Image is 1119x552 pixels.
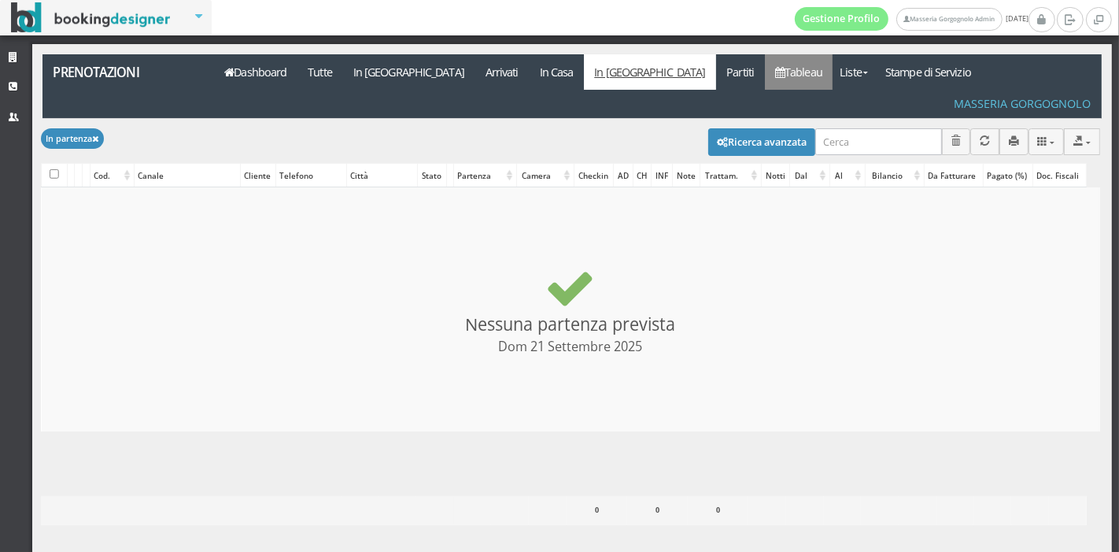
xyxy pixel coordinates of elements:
h4: Masseria Gorgognolo [954,97,1091,110]
div: Canale [135,165,240,187]
div: Città [347,165,417,187]
button: Export [1064,128,1100,154]
b: 0 [716,505,720,515]
input: Cerca [815,128,942,154]
div: AD [614,165,633,187]
button: Ricerca avanzata [708,128,815,155]
a: Tableau [765,54,833,90]
div: Da Fatturare [925,165,982,187]
div: INF [652,165,672,187]
div: Bilancio [866,165,924,187]
a: Prenotazioni [42,54,205,90]
a: Stampe di Servizio [875,54,982,90]
div: Camera [517,165,574,187]
a: In [GEOGRAPHIC_DATA] [342,54,475,90]
small: Dom 21 Settembre 2025 [498,338,642,355]
div: CH [633,165,651,187]
img: BookingDesigner.com [11,2,171,33]
a: Partiti [716,54,765,90]
div: Doc. Fiscali [1033,165,1085,187]
div: Cod. [90,165,134,187]
a: Liste [833,54,874,90]
a: Masseria Gorgognolo Admin [896,8,1002,31]
a: Gestione Profilo [795,7,889,31]
div: Checkin [574,165,613,187]
div: Pagato (%) [984,165,1033,187]
div: Trattam. [700,165,762,187]
b: 0 [656,505,659,515]
div: Note [673,165,700,187]
button: Aggiorna [970,128,999,154]
a: Arrivati [475,54,529,90]
div: Dal [790,165,829,187]
h3: Nessuna partenza prevista [47,192,1094,426]
a: In Casa [529,54,584,90]
a: Dashboard [214,54,297,90]
div: Notti [762,165,789,187]
b: 0 [595,505,599,515]
div: Telefono [276,165,346,187]
a: Tutte [297,54,343,90]
div: Cliente [241,165,276,187]
div: Partenza [454,165,516,187]
div: Al [830,165,865,187]
button: In partenza [41,128,104,148]
a: In [GEOGRAPHIC_DATA] [584,54,716,90]
span: [DATE] [795,7,1029,31]
div: Stato [418,165,445,187]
